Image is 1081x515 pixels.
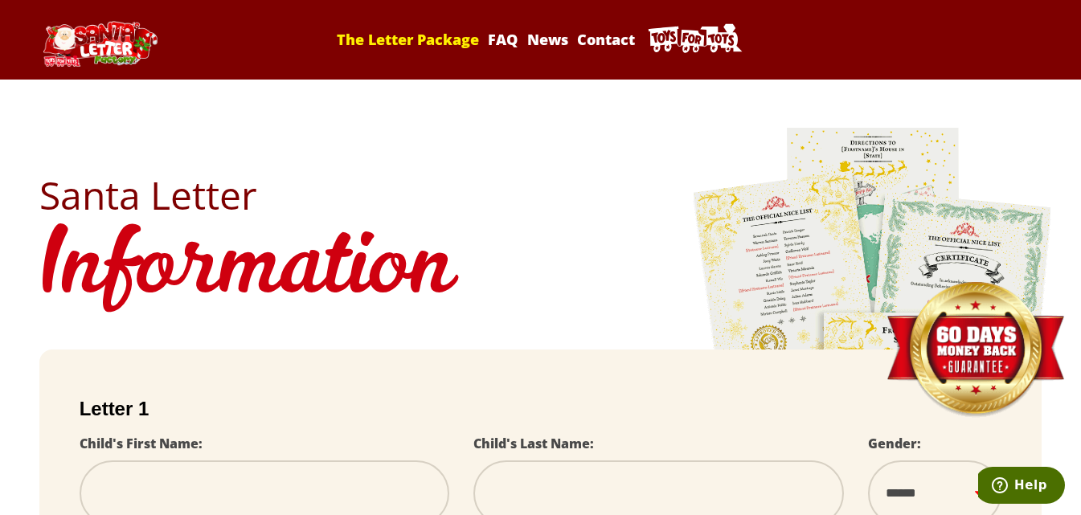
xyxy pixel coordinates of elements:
label: Child's First Name: [80,435,203,452]
img: Money Back Guarantee [885,281,1066,419]
h2: Letter 1 [80,398,1002,420]
iframe: Opens a widget where you can find more information [978,467,1065,507]
a: News [524,30,571,49]
h2: Santa Letter [39,176,1042,215]
a: FAQ [485,30,521,49]
img: Santa Letter Logo [39,21,160,67]
a: Contact [574,30,637,49]
h1: Information [39,215,1042,325]
a: The Letter Package [334,30,482,49]
label: Gender: [868,435,921,452]
label: Child's Last Name: [473,435,594,452]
